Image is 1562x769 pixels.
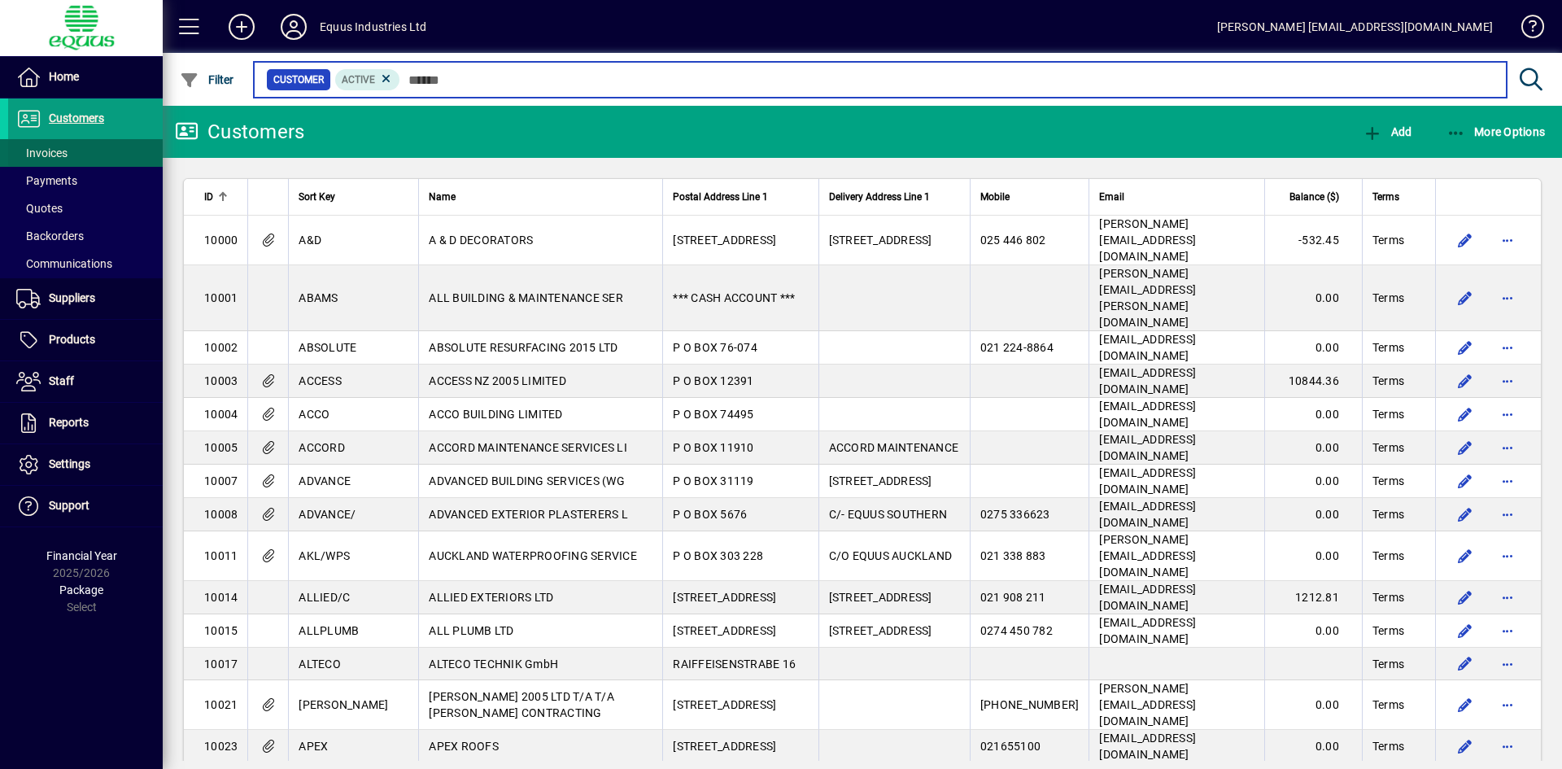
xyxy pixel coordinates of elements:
button: Add [1359,117,1416,146]
button: Edit [1452,584,1478,610]
span: Sort Key [299,188,335,206]
span: 0275 336623 [980,508,1050,521]
span: APEX [299,740,328,753]
span: Financial Year [46,549,117,562]
span: [EMAIL_ADDRESS][DOMAIN_NAME] [1099,433,1196,462]
div: Customers [175,119,304,145]
span: 021 908 211 [980,591,1046,604]
a: Knowledge Base [1509,3,1542,56]
a: Communications [8,250,163,277]
span: Terms [1372,290,1404,306]
span: Backorders [16,229,84,242]
span: 0274 450 782 [980,624,1053,637]
span: Terms [1372,232,1404,248]
td: 0.00 [1264,498,1362,531]
span: AKL/WPS [299,549,350,562]
td: 1212.81 [1264,581,1362,614]
td: 10844.36 [1264,365,1362,398]
a: Payments [8,167,163,194]
a: Invoices [8,139,163,167]
span: 10017 [204,658,238,671]
span: [STREET_ADDRESS] [673,234,776,247]
span: 10014 [204,591,238,604]
span: ABSOLUTE [299,341,356,354]
span: 10008 [204,508,238,521]
span: Communications [16,257,112,270]
div: ID [204,188,238,206]
td: 0.00 [1264,614,1362,648]
span: 10007 [204,474,238,487]
a: Support [8,486,163,527]
td: 0.00 [1264,265,1362,331]
span: 10004 [204,408,238,421]
span: 10023 [204,740,238,753]
button: Profile [268,12,320,42]
span: Support [49,499,89,512]
span: P O BOX 31119 [673,474,753,487]
span: 10002 [204,341,238,354]
button: Edit [1452,651,1478,677]
td: 0.00 [1264,730,1362,763]
span: P O BOX 11910 [673,441,753,454]
span: ALLIED EXTERIORS LTD [429,591,553,604]
span: Terms [1372,473,1404,489]
span: Terms [1372,339,1404,356]
button: More options [1494,334,1521,360]
span: P O BOX 74495 [673,408,753,421]
span: Customer [273,72,324,88]
span: 10005 [204,441,238,454]
div: [PERSON_NAME] [EMAIL_ADDRESS][DOMAIN_NAME] [1217,14,1493,40]
button: Filter [176,65,238,94]
button: Edit [1452,401,1478,427]
span: ALLIED/C [299,591,350,604]
span: ALTECO [299,658,341,671]
span: [EMAIL_ADDRESS][DOMAIN_NAME] [1099,466,1196,496]
span: ALLPLUMB [299,624,359,637]
span: 10003 [204,374,238,387]
button: Edit [1452,334,1478,360]
span: Terms [1372,697,1404,713]
span: [STREET_ADDRESS] [673,740,776,753]
span: ACCORD MAINTENANCE SERVICES LI [429,441,627,454]
span: Terms [1372,188,1399,206]
button: More options [1494,733,1521,759]
div: Name [429,188,652,206]
button: Edit [1452,733,1478,759]
span: Suppliers [49,291,95,304]
span: [PERSON_NAME] 2005 LTD T/A T/A [PERSON_NAME] CONTRACTING [429,690,614,719]
span: Customers [49,111,104,125]
div: Balance ($) [1275,188,1354,206]
button: More options [1494,618,1521,644]
span: Terms [1372,406,1404,422]
span: ADVANCE [299,474,351,487]
span: A&D [299,234,321,247]
span: 021655100 [980,740,1041,753]
span: [PHONE_NUMBER] [980,698,1080,711]
span: [STREET_ADDRESS] [673,698,776,711]
span: Invoices [16,146,68,159]
span: [STREET_ADDRESS] [829,591,932,604]
button: Edit [1452,435,1478,461]
span: [STREET_ADDRESS] [829,624,932,637]
span: Postal Address Line 1 [673,188,768,206]
span: ACCORD [299,441,345,454]
span: AUCKLAND WATERPROOFING SERVICE [429,549,637,562]
button: Edit [1452,227,1478,253]
span: [EMAIL_ADDRESS][DOMAIN_NAME] [1099,500,1196,529]
span: 10015 [204,624,238,637]
span: [PERSON_NAME][EMAIL_ADDRESS][DOMAIN_NAME] [1099,682,1196,727]
span: ACCESS NZ 2005 LIMITED [429,374,566,387]
a: Staff [8,361,163,402]
span: [EMAIL_ADDRESS][DOMAIN_NAME] [1099,583,1196,612]
span: C/O EQUUS AUCKLAND [829,549,953,562]
span: 021 224-8864 [980,341,1054,354]
span: RAIFFEISENSTRABE 16 [673,658,796,671]
td: 0.00 [1264,465,1362,498]
span: Terms [1372,589,1404,605]
button: More options [1494,227,1521,253]
button: More options [1494,584,1521,610]
span: 025 446 802 [980,234,1046,247]
button: More options [1494,501,1521,527]
span: Email [1099,188,1124,206]
span: ACCO BUILDING LIMITED [429,408,562,421]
